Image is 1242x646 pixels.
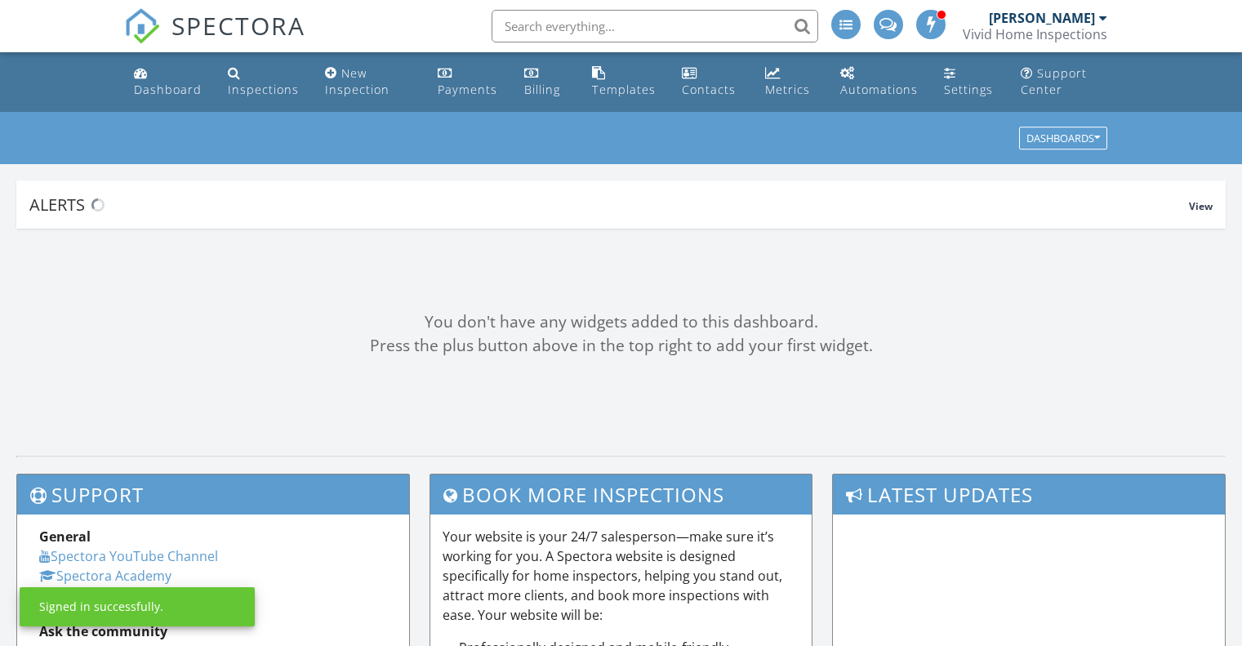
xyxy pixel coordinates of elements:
[443,527,800,625] p: Your website is your 24/7 salesperson—make sure it’s working for you. A Spectora website is desig...
[39,599,163,615] div: Signed in successfully.
[228,82,299,97] div: Inspections
[963,26,1107,42] div: Vivid Home Inspections
[124,22,305,56] a: SPECTORA
[1021,65,1087,97] div: Support Center
[682,82,736,97] div: Contacts
[592,82,656,97] div: Templates
[1189,199,1213,213] span: View
[431,59,505,105] a: Payments
[1019,127,1107,150] button: Dashboards
[759,59,821,105] a: Metrics
[585,59,662,105] a: Templates
[492,10,818,42] input: Search everything...
[833,474,1225,515] h3: Latest Updates
[39,528,91,546] strong: General
[29,194,1189,216] div: Alerts
[840,82,918,97] div: Automations
[325,65,390,97] div: New Inspection
[39,621,387,641] div: Ask the community
[1026,133,1100,145] div: Dashboards
[17,474,409,515] h3: Support
[127,59,208,105] a: Dashboard
[524,82,560,97] div: Billing
[518,59,572,105] a: Billing
[39,567,171,585] a: Spectora Academy
[134,82,202,97] div: Dashboard
[944,82,993,97] div: Settings
[989,10,1095,26] div: [PERSON_NAME]
[438,82,497,97] div: Payments
[16,334,1226,358] div: Press the plus button above in the top right to add your first widget.
[318,59,418,105] a: New Inspection
[675,59,745,105] a: Contacts
[39,547,218,565] a: Spectora YouTube Channel
[430,474,812,515] h3: Book More Inspections
[221,59,305,105] a: Inspections
[834,59,924,105] a: Automations (Advanced)
[16,310,1226,334] div: You don't have any widgets added to this dashboard.
[937,59,1000,105] a: Settings
[765,82,810,97] div: Metrics
[1014,59,1115,105] a: Support Center
[124,8,160,44] img: The Best Home Inspection Software - Spectora
[171,8,305,42] span: SPECTORA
